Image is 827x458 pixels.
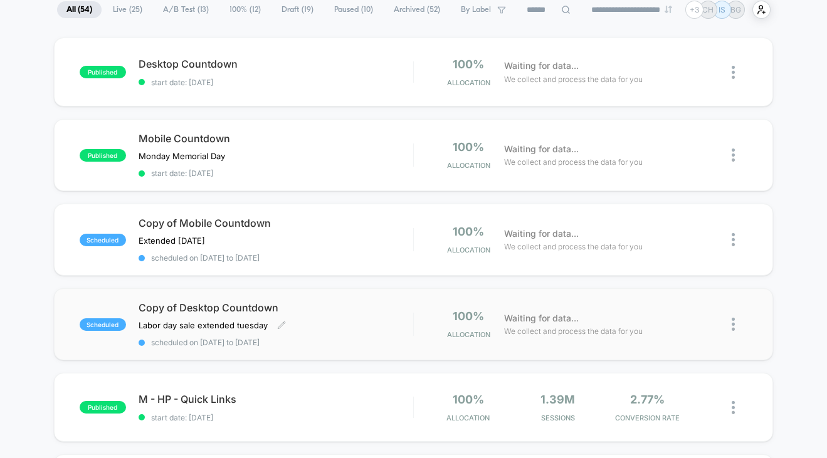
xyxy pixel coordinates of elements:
span: published [80,401,126,414]
span: We collect and process the data for you [504,325,643,337]
img: close [732,401,735,414]
span: Allocation [447,78,490,87]
span: Waiting for data... [504,59,579,73]
p: CH [702,5,714,14]
span: published [80,66,126,78]
span: 1.39M [540,393,575,406]
img: close [732,148,735,162]
p: BG [730,5,741,14]
span: scheduled on [DATE] to [DATE] [139,338,413,347]
div: + 3 [685,1,703,19]
span: 100% [453,310,484,323]
span: 100% [453,58,484,71]
span: Copy of Mobile Countdown [139,217,413,229]
span: Allocation [447,246,490,254]
p: IS [719,5,725,14]
span: scheduled on [DATE] to [DATE] [139,253,413,263]
img: close [732,66,735,79]
span: Mobile Countdown [139,132,413,145]
span: 100% [453,140,484,154]
img: close [732,233,735,246]
span: Waiting for data... [504,227,579,241]
span: We collect and process the data for you [504,156,643,168]
span: Allocation [446,414,490,422]
span: M - HP - Quick Links [139,393,413,405]
span: Waiting for data... [504,311,579,325]
span: 100% ( 12 ) [220,1,270,18]
span: 100% [453,225,484,238]
span: published [80,149,126,162]
span: We collect and process the data for you [504,73,643,85]
span: CONVERSION RATE [606,414,689,422]
span: scheduled [80,234,126,246]
span: 100% [453,393,484,406]
span: scheduled [80,318,126,331]
span: Labor day sale extended tuesday [139,320,268,330]
span: start date: [DATE] [139,413,413,422]
span: Desktop Countdown [139,58,413,70]
span: start date: [DATE] [139,169,413,178]
span: We collect and process the data for you [504,241,643,252]
span: Draft ( 19 ) [272,1,323,18]
span: Paused ( 10 ) [325,1,382,18]
span: 2.77% [630,393,665,406]
span: Allocation [447,330,490,339]
span: Archived ( 52 ) [384,1,450,18]
span: Waiting for data... [504,142,579,156]
span: Live ( 25 ) [103,1,152,18]
span: Copy of Desktop Countdown [139,301,413,314]
span: By Label [461,5,491,14]
span: Monday Memorial Day [139,151,225,161]
span: Sessions [516,414,599,422]
span: All ( 54 ) [57,1,102,18]
span: start date: [DATE] [139,78,413,87]
img: close [732,318,735,331]
span: Extended [DATE] [139,236,205,246]
span: Allocation [447,161,490,170]
img: end [665,6,672,13]
span: A/B Test ( 13 ) [154,1,218,18]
